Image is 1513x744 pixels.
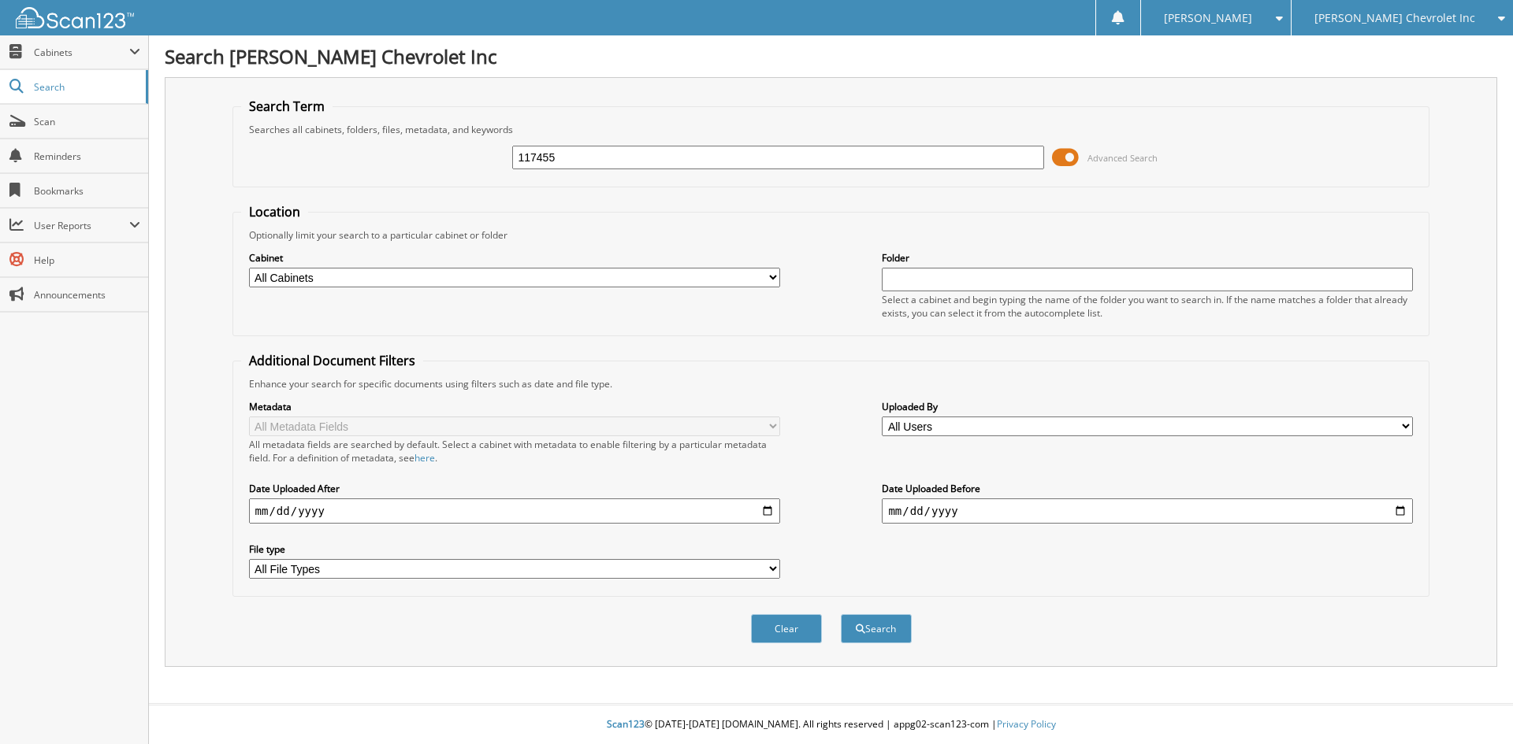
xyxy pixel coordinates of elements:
[1087,152,1158,164] span: Advanced Search
[414,451,435,465] a: here
[607,717,645,731] span: Scan123
[751,614,822,643] button: Clear
[34,46,129,59] span: Cabinets
[34,254,140,267] span: Help
[882,293,1413,320] div: Select a cabinet and begin typing the name of the folder you want to search in. If the name match...
[149,705,1513,744] div: © [DATE]-[DATE] [DOMAIN_NAME]. All rights reserved | appg02-scan123-com |
[16,7,134,28] img: scan123-logo-white.svg
[34,184,140,198] span: Bookmarks
[241,98,333,115] legend: Search Term
[34,115,140,128] span: Scan
[241,228,1422,242] div: Optionally limit your search to a particular cabinet or folder
[249,498,780,524] input: start
[34,150,140,163] span: Reminders
[241,377,1422,391] div: Enhance your search for specific documents using filters such as date and file type.
[241,203,308,220] legend: Location
[882,482,1413,495] label: Date Uploaded Before
[241,352,423,369] legend: Additional Document Filters
[34,288,140,302] span: Announcements
[1164,13,1252,23] span: [PERSON_NAME]
[841,614,912,643] button: Search
[249,400,780,413] label: Metadata
[882,251,1413,265] label: Folder
[34,219,129,232] span: User Reports
[165,43,1497,69] h1: Search [PERSON_NAME] Chevrolet Inc
[249,438,780,465] div: All metadata fields are searched by default. Select a cabinet with metadata to enable filtering b...
[249,482,780,495] label: Date Uploaded After
[249,251,780,265] label: Cabinet
[241,123,1422,136] div: Searches all cabinets, folders, files, metadata, and keywords
[882,400,1413,413] label: Uploaded By
[882,498,1413,524] input: end
[1314,13,1475,23] span: [PERSON_NAME] Chevrolet Inc
[249,542,780,556] label: File type
[1434,668,1513,744] iframe: Chat Widget
[997,717,1056,731] a: Privacy Policy
[34,80,138,94] span: Search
